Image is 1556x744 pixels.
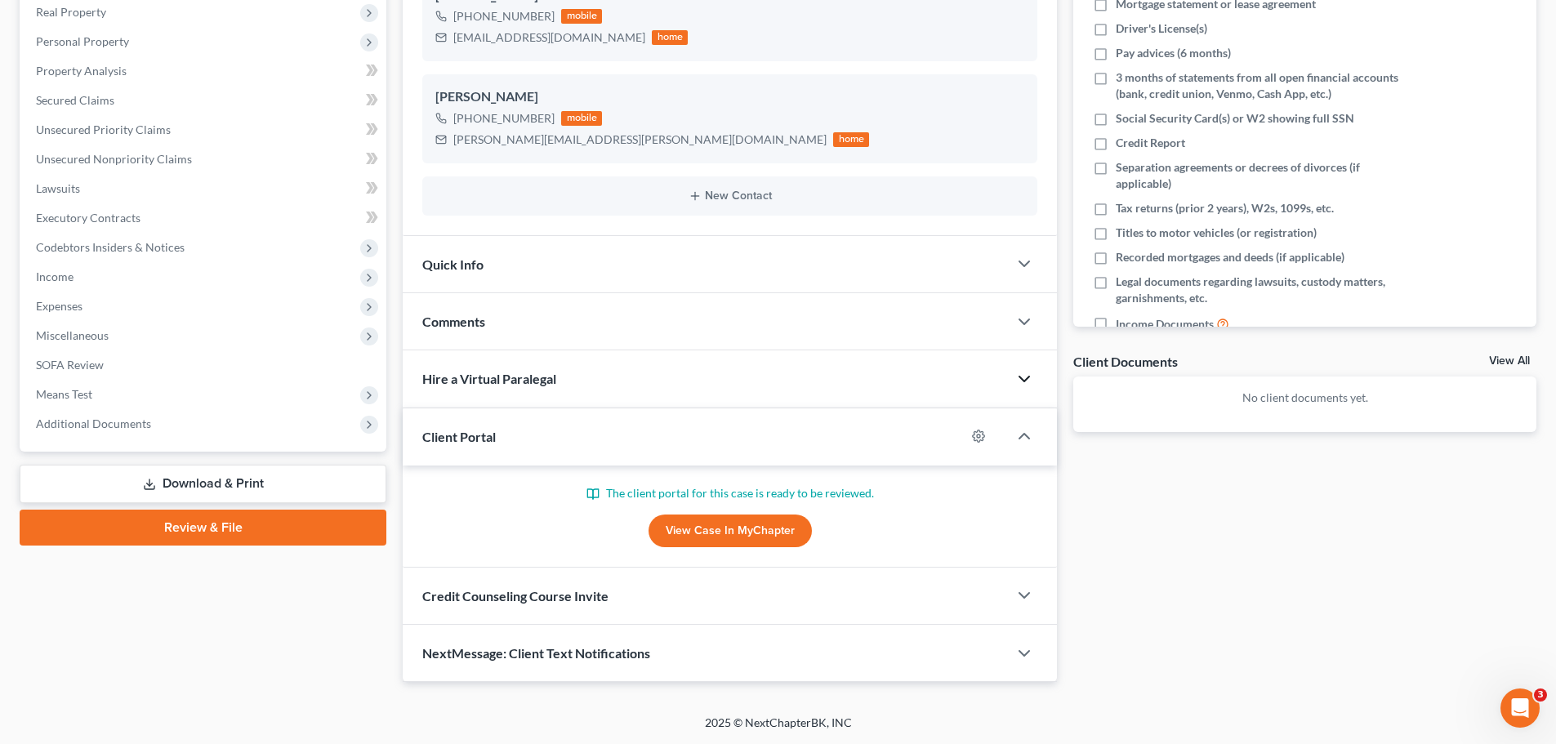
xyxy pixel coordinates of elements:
[453,110,555,127] div: [PHONE_NUMBER]
[20,465,386,503] a: Download & Print
[1500,688,1540,728] iframe: Intercom live chat
[23,350,386,380] a: SOFA Review
[833,132,869,147] div: home
[36,152,192,166] span: Unsecured Nonpriority Claims
[36,299,82,313] span: Expenses
[23,145,386,174] a: Unsecured Nonpriority Claims
[422,485,1037,501] p: The client portal for this case is ready to be reviewed.
[422,588,609,604] span: Credit Counseling Course Invite
[36,358,104,372] span: SOFA Review
[20,510,386,546] a: Review & File
[561,111,602,126] div: mobile
[36,387,92,401] span: Means Test
[36,211,140,225] span: Executory Contracts
[36,93,114,107] span: Secured Claims
[1116,135,1185,151] span: Credit Report
[36,270,74,283] span: Income
[435,87,1024,107] div: [PERSON_NAME]
[1534,688,1547,702] span: 3
[453,131,827,148] div: [PERSON_NAME][EMAIL_ADDRESS][PERSON_NAME][DOMAIN_NAME]
[1116,249,1344,265] span: Recorded mortgages and deeds (if applicable)
[1116,45,1231,61] span: Pay advices (6 months)
[649,515,812,547] a: View Case in MyChapter
[23,203,386,233] a: Executory Contracts
[23,115,386,145] a: Unsecured Priority Claims
[1116,110,1354,127] span: Social Security Card(s) or W2 showing full SSN
[1116,200,1334,216] span: Tax returns (prior 2 years), W2s, 1099s, etc.
[1116,159,1407,192] span: Separation agreements or decrees of divorces (if applicable)
[1116,20,1207,37] span: Driver's License(s)
[422,371,556,386] span: Hire a Virtual Paralegal
[36,181,80,195] span: Lawsuits
[36,123,171,136] span: Unsecured Priority Claims
[453,8,555,25] div: [PHONE_NUMBER]
[313,715,1244,744] div: 2025 © NextChapterBK, INC
[36,5,106,19] span: Real Property
[36,417,151,430] span: Additional Documents
[1489,355,1530,367] a: View All
[1116,225,1317,241] span: Titles to motor vehicles (or registration)
[23,86,386,115] a: Secured Claims
[1116,274,1407,306] span: Legal documents regarding lawsuits, custody matters, garnishments, etc.
[561,9,602,24] div: mobile
[422,314,485,329] span: Comments
[422,256,484,272] span: Quick Info
[1086,390,1523,406] p: No client documents yet.
[23,56,386,86] a: Property Analysis
[36,34,129,48] span: Personal Property
[422,645,650,661] span: NextMessage: Client Text Notifications
[36,328,109,342] span: Miscellaneous
[422,429,496,444] span: Client Portal
[1116,316,1214,332] span: Income Documents
[36,240,185,254] span: Codebtors Insiders & Notices
[435,189,1024,203] button: New Contact
[652,30,688,45] div: home
[23,174,386,203] a: Lawsuits
[36,64,127,78] span: Property Analysis
[1116,69,1407,102] span: 3 months of statements from all open financial accounts (bank, credit union, Venmo, Cash App, etc.)
[1073,353,1178,370] div: Client Documents
[453,29,645,46] div: [EMAIL_ADDRESS][DOMAIN_NAME]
